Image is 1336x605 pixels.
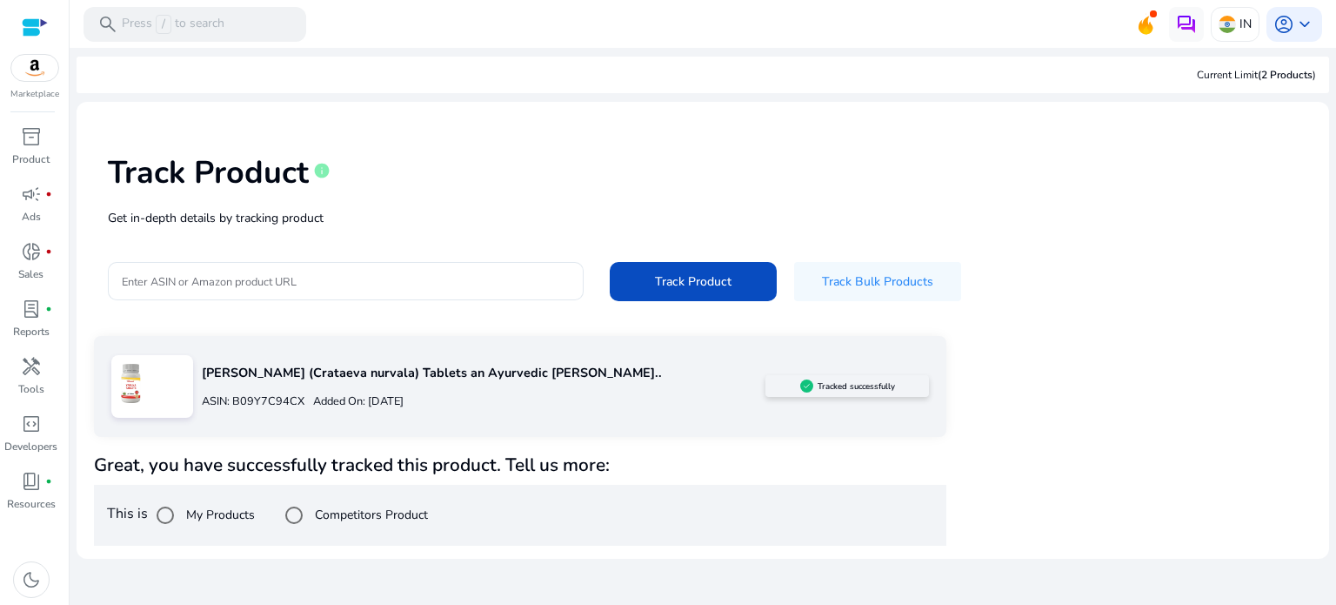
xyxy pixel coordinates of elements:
[21,569,42,590] span: dark_mode
[108,209,1298,227] p: Get in-depth details by tracking product
[610,262,777,301] button: Track Product
[1294,14,1315,35] span: keyboard_arrow_down
[13,324,50,339] p: Reports
[45,478,52,485] span: fiber_manual_record
[108,154,309,192] h1: Track Product
[111,364,150,403] img: 51BI2g1HplL.jpg
[1239,9,1252,39] p: IN
[7,496,56,512] p: Resources
[21,126,42,147] span: inventory_2
[21,413,42,434] span: code_blocks
[202,364,765,383] p: [PERSON_NAME] (Crataeva nurvala) Tablets an Ayurvedic [PERSON_NAME]..
[12,151,50,167] p: Product
[156,15,171,34] span: /
[21,471,42,492] span: book_4
[21,356,42,377] span: handyman
[1273,14,1294,35] span: account_circle
[304,393,404,410] p: Added On: [DATE]
[94,454,946,476] h4: Great, you have successfully tracked this product. Tell us more:
[45,248,52,255] span: fiber_manual_record
[202,393,304,410] p: ASIN: B09Y7C94CX
[313,162,331,179] span: info
[183,506,255,524] label: My Products
[11,55,58,81] img: amazon.svg
[18,266,43,282] p: Sales
[800,380,813,393] img: sellerapp_active
[45,306,52,313] span: fiber_manual_record
[4,439,57,454] p: Developers
[21,299,42,319] span: lab_profile
[1197,67,1316,83] div: Current Limit )
[21,241,42,262] span: donut_small
[794,262,961,301] button: Track Bulk Products
[1258,68,1313,82] span: (2 Products
[94,485,946,546] div: This is
[822,272,933,291] span: Track Bulk Products
[122,15,224,34] p: Press to search
[10,88,59,101] p: Marketplace
[22,209,41,225] p: Ads
[18,381,44,397] p: Tools
[311,506,428,524] label: Competitors Product
[45,191,52,198] span: fiber_manual_record
[97,14,118,35] span: search
[1219,16,1236,33] img: in.svg
[818,381,895,392] h5: Tracked successfully
[21,184,42,205] span: campaign
[655,272,731,291] span: Track Product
